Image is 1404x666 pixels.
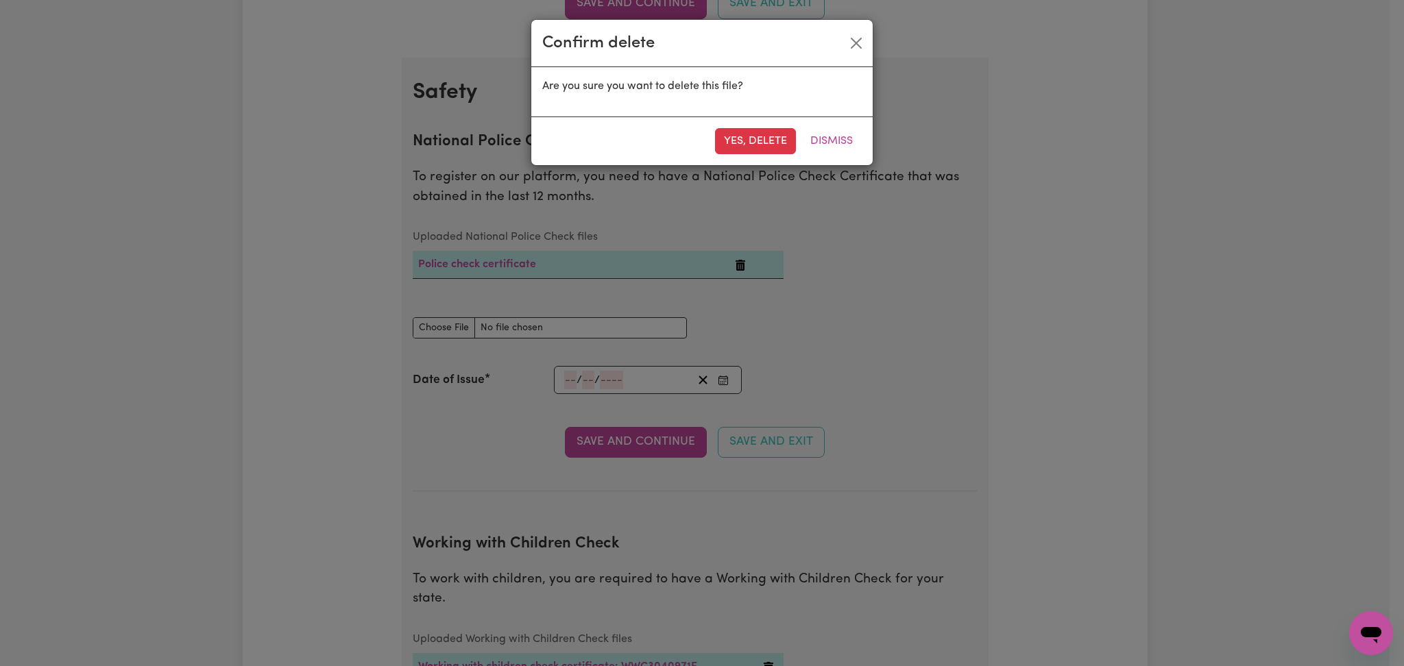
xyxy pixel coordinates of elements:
iframe: Button to launch messaging window [1349,611,1393,655]
button: Dismiss [801,128,862,154]
button: Yes, delete [715,128,796,154]
div: Confirm delete [542,31,655,56]
button: Close [845,32,867,54]
p: Are you sure you want to delete this file? [542,78,862,95]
